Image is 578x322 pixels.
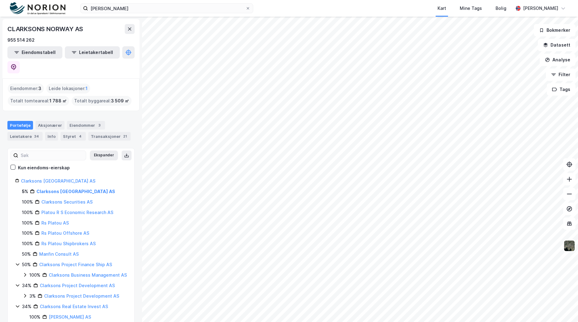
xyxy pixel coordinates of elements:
[40,283,115,288] a: Clarksons Project Development AS
[563,240,575,252] img: 9k=
[7,121,33,130] div: Portefølje
[65,46,120,59] button: Leietakertabell
[44,293,119,299] a: Clarksons Project Development AS
[22,282,31,289] div: 34%
[547,292,578,322] div: Kontrollprogram for chat
[523,5,558,12] div: [PERSON_NAME]
[61,132,86,141] div: Styret
[547,292,578,322] iframe: Chat Widget
[36,121,65,130] div: Aksjonærer
[496,5,506,12] div: Bolig
[22,261,31,268] div: 50%
[29,292,36,300] div: 3%
[72,96,132,106] div: Totalt byggareal :
[8,84,44,93] div: Eiendommer :
[88,132,131,141] div: Transaksjoner
[438,5,446,12] div: Kart
[7,24,84,34] div: CLARKSONS NORWAY AS
[7,132,43,141] div: Leietakere
[18,164,70,171] div: Kun eiendoms-eierskap
[41,199,93,204] a: Clarksons Securities AS
[8,96,69,106] div: Totalt tomteareal :
[41,241,96,246] a: Rs Platou Shipbrokers AS
[22,188,28,195] div: 5%
[40,304,108,309] a: Clarksons Real Estate Invest AS
[540,54,576,66] button: Analyse
[88,4,245,13] input: Søk på adresse, matrikkel, gårdeiere, leietakere eller personer
[49,314,91,320] a: [PERSON_NAME] AS
[22,250,31,258] div: 50%
[22,240,33,247] div: 100%
[111,97,129,105] span: 3 509 ㎡
[538,39,576,51] button: Datasett
[22,209,33,216] div: 100%
[547,83,576,96] button: Tags
[39,251,79,257] a: Manfin Consult AS
[41,230,89,236] a: Rs Platou Offshore AS
[29,313,40,321] div: 100%
[7,36,35,44] div: 955 514 262
[22,229,33,237] div: 100%
[67,121,105,130] div: Eiendommer
[77,133,83,139] div: 4
[33,133,40,139] div: 34
[122,133,128,139] div: 21
[90,151,118,160] button: Ekspander
[46,84,90,93] div: Leide lokasjoner :
[49,272,127,278] a: Clarksons Business Management AS
[49,97,67,105] span: 1 788 ㎡
[36,189,115,194] a: Clarksons [GEOGRAPHIC_DATA] AS
[96,122,103,128] div: 3
[18,151,86,160] input: Søk
[22,198,33,206] div: 100%
[22,219,33,227] div: 100%
[45,132,58,141] div: Info
[10,2,65,15] img: norion-logo.80e7a08dc31c2e691866.png
[534,24,576,36] button: Bokmerker
[21,178,95,184] a: Clarksons [GEOGRAPHIC_DATA] AS
[546,68,576,81] button: Filter
[41,220,69,225] a: Rs Platou AS
[38,85,41,92] span: 3
[39,262,112,267] a: Clarksons Project Finance Ship AS
[460,5,482,12] div: Mine Tags
[7,46,62,59] button: Eiendomstabell
[41,210,113,215] a: Platou R S Economic Research AS
[86,85,88,92] span: 1
[22,303,31,310] div: 34%
[29,271,40,279] div: 100%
